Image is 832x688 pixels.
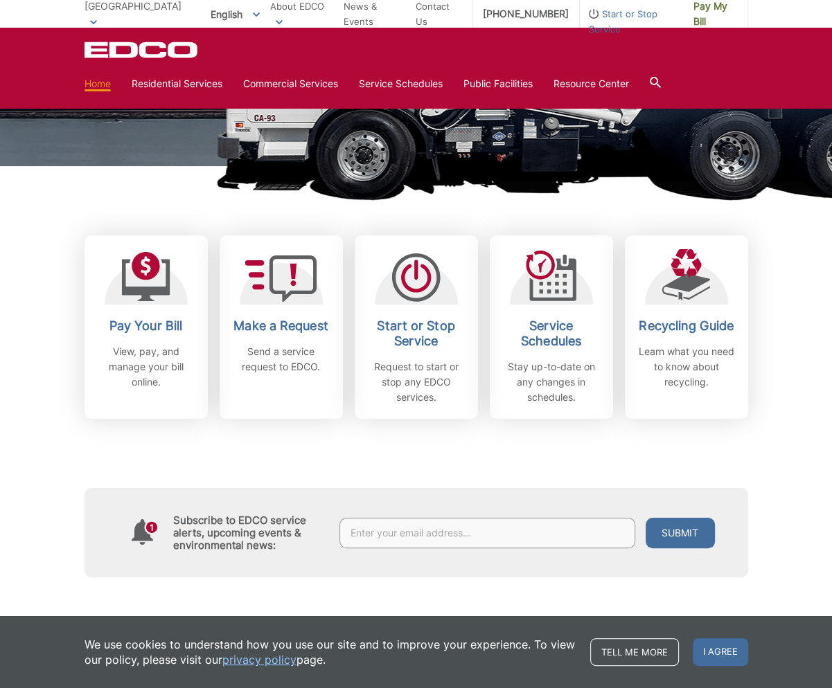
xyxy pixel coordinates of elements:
h2: Start or Stop Service [365,318,468,349]
p: Learn what you need to know about recycling. [635,344,738,390]
p: We use cookies to understand how you use our site and to improve your experience. To view our pol... [85,637,576,667]
a: privacy policy [222,652,296,667]
h2: Service Schedules [500,318,603,349]
a: Public Facilities [463,76,533,91]
a: Residential Services [132,76,222,91]
p: Request to start or stop any EDCO services. [365,359,468,405]
a: Tell me more [590,638,679,666]
a: Service Schedules Stay up-to-date on any changes in schedules. [490,235,613,419]
p: View, pay, and manage your bill online. [95,344,197,390]
a: Commercial Services [243,76,338,91]
h2: Recycling Guide [635,318,738,334]
a: Pay Your Bill View, pay, and manage your bill online. [85,235,208,419]
h2: Make a Request [230,318,333,334]
a: Home [85,76,111,91]
a: Recycling Guide Learn what you need to know about recycling. [625,235,748,419]
h2: Pay Your Bill [95,318,197,334]
a: Resource Center [554,76,629,91]
input: Enter your email address... [339,518,635,548]
button: Submit [646,518,715,548]
span: English [200,3,270,26]
a: Make a Request Send a service request to EDCO. [220,235,343,419]
p: Send a service request to EDCO. [230,344,333,374]
h4: Subscribe to EDCO service alerts, upcoming events & environmental news: [173,514,326,552]
p: Stay up-to-date on any changes in schedules. [500,359,603,405]
a: EDCD logo. Return to the homepage. [85,42,200,58]
span: I agree [693,638,748,666]
a: Service Schedules [359,76,443,91]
